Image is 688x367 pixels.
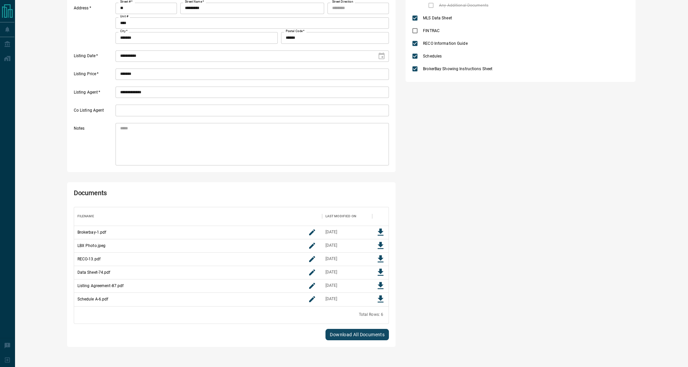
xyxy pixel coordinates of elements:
div: Last Modified On [322,207,372,226]
div: Filename [74,207,322,226]
label: Co Listing Agent [74,108,114,116]
div: Sep 3, 2025 [325,243,337,248]
p: Schedule A-6.pdf [77,296,108,302]
button: Download File [374,252,387,266]
div: Sep 3, 2025 [325,269,337,275]
label: Listing Price [74,71,114,80]
button: rename button [305,252,319,266]
button: rename button [305,292,319,306]
span: FINTRAC [421,28,441,34]
h2: Documents [74,189,263,200]
p: Brokerbay-1.pdf [77,229,106,235]
div: Total Rows: 6 [359,312,383,318]
div: Sep 3, 2025 [325,296,337,302]
label: Notes [74,126,114,165]
span: MLS Data Sheet [421,15,454,21]
p: Data Sheet-74.pdf [77,269,110,275]
button: rename button [305,226,319,239]
p: LBX Photo.jpeg [77,243,106,249]
button: Download File [374,226,387,239]
button: Download File [374,239,387,252]
div: Last Modified On [325,207,356,226]
label: City [120,29,128,33]
button: rename button [305,266,319,279]
label: Address [74,5,114,43]
button: rename button [305,239,319,252]
p: Listing Agreement-87.pdf [77,283,124,289]
span: BrokerBay Showing Instructions Sheet [421,66,494,72]
button: Download File [374,292,387,306]
div: Sep 3, 2025 [325,256,337,262]
button: rename button [305,279,319,292]
button: Download File [374,266,387,279]
span: RECO Information Guide [421,40,469,46]
button: Download All Documents [325,329,389,340]
div: Filename [77,207,94,226]
p: RECO-13.pdf [77,256,100,262]
button: Download File [374,279,387,292]
div: Sep 3, 2025 [325,229,337,235]
div: Sep 3, 2025 [325,283,337,288]
label: Listing Agent [74,90,114,98]
label: Postal Code [286,29,304,33]
span: Schedules [421,53,443,59]
label: Unit # [120,14,129,19]
label: Listing Date [74,53,114,62]
span: Any Additional Documents [437,2,490,8]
